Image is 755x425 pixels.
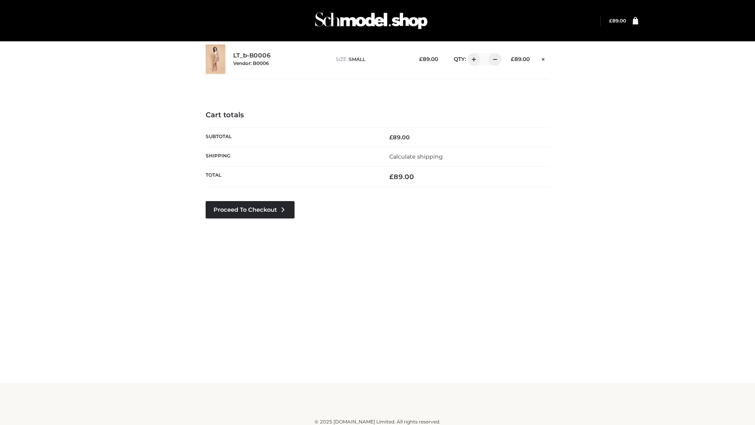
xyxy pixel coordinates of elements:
th: Total [206,166,377,187]
p: size : [336,56,407,63]
bdi: 89.00 [511,56,530,62]
img: Schmodel Admin 964 [312,5,430,36]
small: Vendor: B0006 [233,60,269,66]
th: Shipping [206,147,377,166]
a: LT_b-B0006 [233,52,271,59]
span: £ [389,173,394,181]
span: £ [511,56,514,62]
span: £ [609,18,612,24]
a: Remove this item [538,53,549,63]
th: Subtotal [206,128,377,147]
bdi: 89.00 [609,18,626,24]
a: £89.00 [609,18,626,24]
bdi: 89.00 [389,173,414,181]
a: Proceed to Checkout [206,201,295,218]
h4: Cart totals [206,111,549,120]
bdi: 89.00 [389,134,410,141]
span: £ [419,56,423,62]
a: Calculate shipping [389,153,443,160]
span: £ [389,134,393,141]
img: LT_b-B0006 - SMALL [206,44,225,74]
div: QTY: [446,53,499,66]
span: SMALL [349,56,365,62]
bdi: 89.00 [419,56,438,62]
